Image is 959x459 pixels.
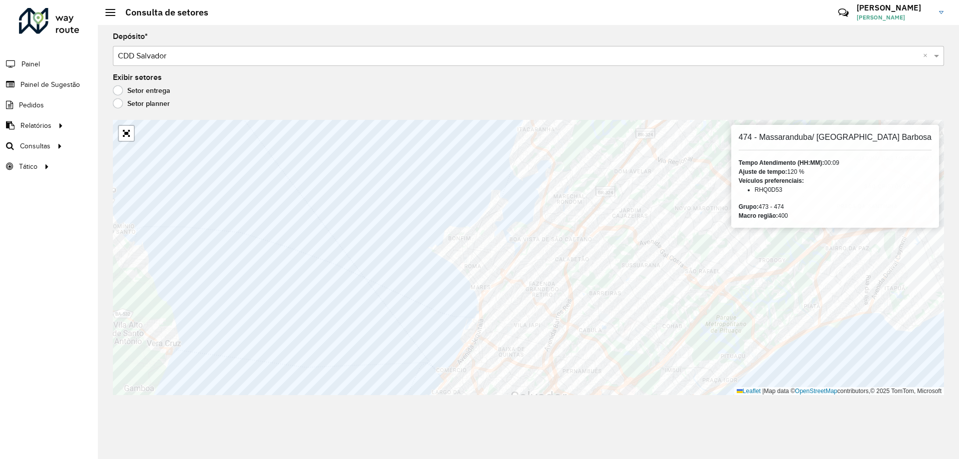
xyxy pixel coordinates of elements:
[20,141,50,151] span: Consultas
[19,161,37,172] span: Tático
[755,185,932,194] li: RHQ0D53
[833,2,854,23] a: Contato Rápido
[762,388,764,395] span: |
[20,79,80,90] span: Painel de Sugestão
[737,388,761,395] a: Leaflet
[20,120,51,131] span: Relatórios
[734,387,944,396] div: Map data © contributors,© 2025 TomTom, Microsoft
[739,212,778,219] strong: Macro região:
[857,3,932,12] h3: [PERSON_NAME]
[19,100,44,110] span: Pedidos
[113,30,148,42] label: Depósito
[739,158,932,167] div: 00:09
[739,167,932,176] div: 120 %
[739,202,932,211] div: 473 - 474
[739,211,932,220] div: 400
[21,59,40,69] span: Painel
[739,203,759,210] strong: Grupo:
[739,168,787,175] strong: Ajuste de tempo:
[113,71,162,83] label: Exibir setores
[739,132,932,142] h6: 474 - Massaranduba/ [GEOGRAPHIC_DATA] Barbosa
[119,126,134,141] a: Abrir mapa em tela cheia
[113,98,170,108] label: Setor planner
[923,50,932,62] span: Clear all
[857,13,932,22] span: [PERSON_NAME]
[795,388,838,395] a: OpenStreetMap
[115,7,208,18] h2: Consulta de setores
[739,159,824,166] strong: Tempo Atendimento (HH:MM):
[113,85,170,95] label: Setor entrega
[739,177,804,184] strong: Veículos preferenciais:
